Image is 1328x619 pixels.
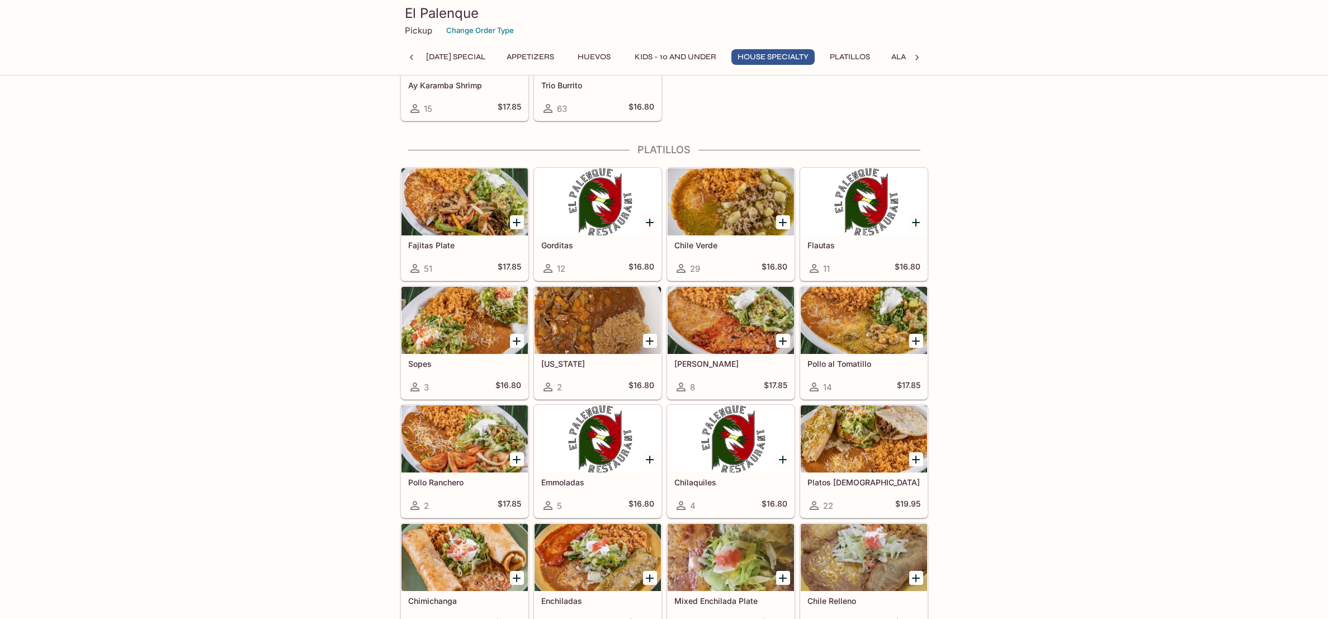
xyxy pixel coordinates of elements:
div: Colorado [535,287,661,354]
h5: Chile Relleno [807,596,920,606]
span: 22 [823,500,833,511]
a: Emmoladas5$16.80 [534,405,661,518]
a: [US_STATE]2$16.80 [534,286,661,399]
div: Gorditas [535,168,661,235]
h5: $16.80 [762,262,787,275]
button: Add Pollo al Tomatillo [909,334,923,348]
button: Change Order Type [441,22,519,39]
h5: Sopes [408,359,521,368]
h3: El Palenque [405,4,924,22]
div: Pollo al Tomatillo [801,287,927,354]
a: Platos [DEMOGRAPHIC_DATA]22$19.95 [800,405,928,518]
h5: $17.85 [764,380,787,394]
a: Gorditas12$16.80 [534,168,661,281]
a: Pollo Ranchero2$17.85 [401,405,528,518]
div: Chilaquiles [668,405,794,472]
h5: $17.85 [498,262,521,275]
span: 12 [557,263,565,274]
button: Add Sopes [510,334,524,348]
h5: $19.95 [895,499,920,512]
h5: $16.80 [495,380,521,394]
h5: Chilaquiles [674,478,787,487]
button: Platillos [824,49,876,65]
h5: $17.85 [498,499,521,512]
div: Fajitas Plate [401,168,528,235]
span: 3 [424,382,429,393]
span: 2 [557,382,562,393]
button: Add Flautas [909,215,923,229]
button: Add Mixed Enchilada Plate [776,571,790,585]
h5: [US_STATE] [541,359,654,368]
div: Chile Relleno [801,524,927,591]
h5: $16.80 [628,102,654,115]
button: Appetizers [500,49,560,65]
h5: Chimichanga [408,596,521,606]
h5: Platos [DEMOGRAPHIC_DATA] [807,478,920,487]
div: Platos Mexicanos [801,405,927,472]
div: Enchiladas [535,524,661,591]
div: Chimichanga [401,524,528,591]
div: Trio Burrito [535,8,661,75]
span: 4 [690,500,696,511]
a: [PERSON_NAME]8$17.85 [667,286,795,399]
button: Add Colorado [643,334,657,348]
p: Pickup [405,25,432,36]
button: Huevos [569,49,620,65]
h5: $17.85 [498,102,521,115]
a: Flautas11$16.80 [800,168,928,281]
span: 2 [424,500,429,511]
button: Add Emmoladas [643,452,657,466]
h5: Trio Burrito [541,81,654,90]
h5: [PERSON_NAME] [674,359,787,368]
h5: Pollo al Tomatillo [807,359,920,368]
a: Chile Verde29$16.80 [667,168,795,281]
div: Mixed Enchilada Plate [668,524,794,591]
button: Add Enchiladas [643,571,657,585]
h5: $17.85 [897,380,920,394]
button: Add Fajitas Plate [510,215,524,229]
h5: Ay Karamba Shrimp [408,81,521,90]
h5: Emmoladas [541,478,654,487]
h5: Mixed Enchilada Plate [674,596,787,606]
div: Ay Karamba Shrimp [401,8,528,75]
span: 8 [690,382,695,393]
button: Kids - 10 and Under [628,49,722,65]
button: Add Chile Relleno [909,571,923,585]
span: 51 [424,263,432,274]
div: Chile Verde [668,168,794,235]
button: Add Gorditas [643,215,657,229]
h5: $16.80 [895,262,920,275]
h5: $16.80 [628,262,654,275]
button: Add Chilaquiles [776,452,790,466]
div: Flautas [801,168,927,235]
span: 14 [823,382,832,393]
span: 5 [557,500,562,511]
span: 29 [690,263,700,274]
span: 15 [424,103,432,114]
button: Add Platos Mexicanos [909,452,923,466]
h5: Flautas [807,240,920,250]
a: Sopes3$16.80 [401,286,528,399]
div: Pollo Ranchero [401,405,528,472]
h5: Pollo Ranchero [408,478,521,487]
h5: Gorditas [541,240,654,250]
span: 11 [823,263,830,274]
button: [DATE] Special [420,49,491,65]
button: House Specialty [731,49,815,65]
button: Add Chile Verde [776,215,790,229]
h5: Fajitas Plate [408,240,521,250]
button: Add Pollo Ranchero [510,452,524,466]
div: Emmoladas [535,405,661,472]
button: Ala Carte and Side Orders [885,49,1012,65]
span: 63 [557,103,567,114]
h5: Enchiladas [541,596,654,606]
a: Chilaquiles4$16.80 [667,405,795,518]
h4: Platillos [400,144,928,156]
h5: $16.80 [628,499,654,512]
button: Add Chimichanga [510,571,524,585]
h5: $16.80 [628,380,654,394]
div: Pollo Marindo [668,287,794,354]
div: Sopes [401,287,528,354]
h5: $16.80 [762,499,787,512]
a: Pollo al Tomatillo14$17.85 [800,286,928,399]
